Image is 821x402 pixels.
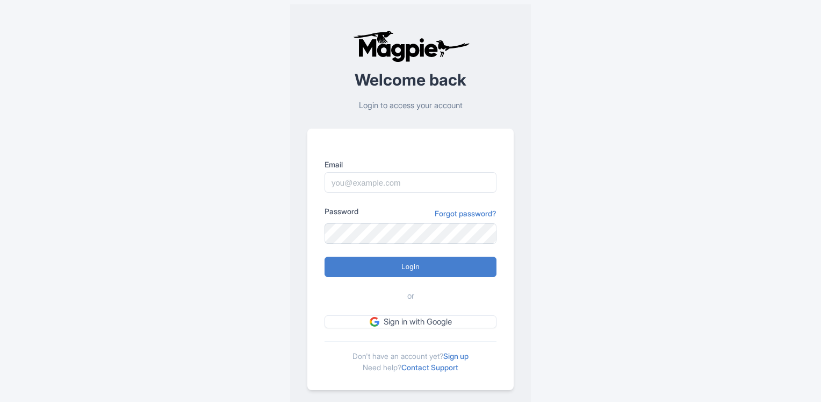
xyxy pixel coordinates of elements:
[307,71,514,89] h2: Welcome back
[370,317,379,327] img: google.svg
[350,30,471,62] img: logo-ab69f6fb50320c5b225c76a69d11143b.png
[325,172,496,193] input: you@example.com
[435,208,496,219] a: Forgot password?
[325,341,496,373] div: Don't have an account yet? Need help?
[325,206,358,217] label: Password
[407,290,414,302] span: or
[325,159,496,170] label: Email
[443,351,469,361] a: Sign up
[401,363,458,372] a: Contact Support
[307,100,514,112] p: Login to access your account
[325,257,496,277] input: Login
[325,315,496,329] a: Sign in with Google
